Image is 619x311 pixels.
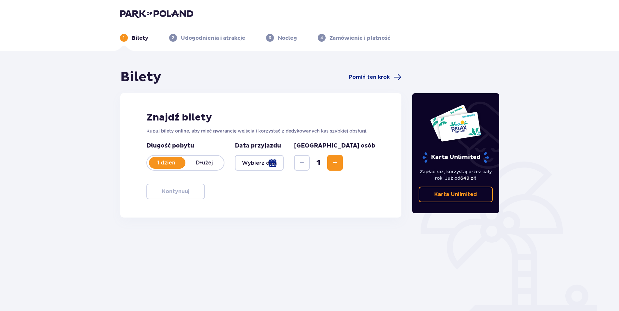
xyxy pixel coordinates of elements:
[185,159,224,166] p: Dłużej
[294,155,310,171] button: Decrease
[120,9,193,18] img: Park of Poland logo
[123,35,125,41] p: 1
[132,35,148,42] p: Bilety
[147,159,185,166] p: 1 dzień
[320,35,323,41] p: 4
[460,176,475,181] span: 649 zł
[419,187,493,202] a: Karta Unlimited
[434,191,477,198] p: Karta Unlimited
[422,152,490,163] p: Karta Unlimited
[146,111,376,124] h2: Znajdź bilety
[349,74,390,81] span: Pomiń ten krok
[330,35,390,42] p: Zamówienie i płatność
[311,158,326,168] span: 1
[181,35,245,42] p: Udogodnienia i atrakcje
[235,142,281,150] p: Data przyjazdu
[120,69,161,85] h1: Bilety
[269,35,271,41] p: 3
[327,155,343,171] button: Increase
[172,35,174,41] p: 2
[278,35,297,42] p: Nocleg
[419,168,493,181] p: Zapłać raz, korzystaj przez cały rok. Już od !
[294,142,375,150] p: [GEOGRAPHIC_DATA] osób
[146,128,376,134] p: Kupuj bilety online, aby mieć gwarancję wejścia i korzystać z dedykowanych kas szybkiej obsługi.
[146,142,224,150] p: Długość pobytu
[146,184,205,199] button: Kontynuuj
[349,73,401,81] a: Pomiń ten krok
[162,188,189,195] p: Kontynuuj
